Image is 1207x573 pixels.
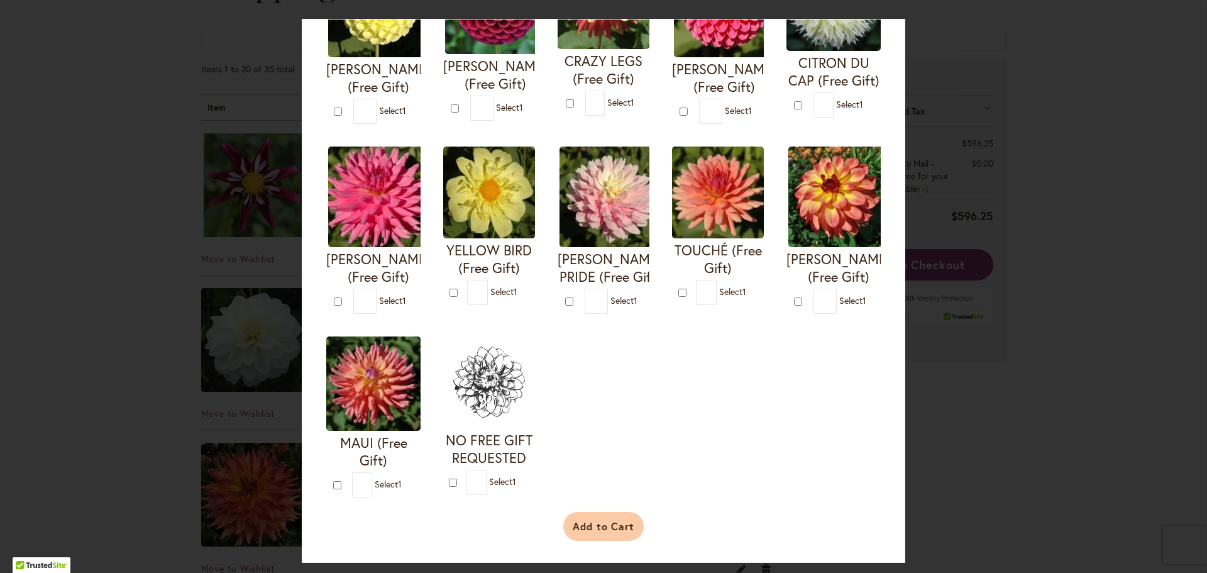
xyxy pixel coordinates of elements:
iframe: Launch Accessibility Center [9,528,45,564]
h4: [PERSON_NAME] (Free Gift) [326,250,431,286]
h4: [PERSON_NAME] (Free Gift) [443,57,548,92]
span: 1 [742,286,746,298]
span: Select [379,104,406,116]
img: YELLOW BIRD (Free Gift) [443,147,535,238]
h4: YELLOW BIRD (Free Gift) [443,242,535,277]
span: Select [489,476,516,487]
span: 1 [512,476,516,487]
h4: [PERSON_NAME] (Free Gift) [786,250,891,286]
h4: [PERSON_NAME] (Free Gift) [326,60,431,96]
h4: CITRON DU CAP (Free Gift) [786,54,881,89]
span: Select [607,96,634,108]
h4: MAUI (Free Gift) [326,434,421,469]
h4: [PERSON_NAME] (Free Gift) [672,60,776,96]
span: Select [839,294,866,306]
span: Select [610,294,637,306]
span: Select [375,478,402,490]
span: 1 [402,294,406,306]
img: NO FREE GIFT REQUESTED [443,337,535,428]
img: TOUCHÉ (Free Gift) [672,147,764,238]
span: 1 [514,286,517,298]
span: Select [496,101,523,113]
img: MAUI (Free Gift) [326,337,421,431]
span: 1 [863,294,866,306]
span: Select [719,286,746,298]
span: Select [725,104,752,116]
span: 1 [402,104,406,116]
img: CHILSON'S PRIDE (Free Gift) [559,147,660,247]
img: MAI TAI (Free Gift) [788,147,889,247]
span: 1 [631,96,634,108]
img: HERBERT SMITH (Free Gift) [328,147,429,247]
h4: TOUCHÉ (Free Gift) [672,242,764,277]
span: Select [379,294,406,306]
span: Select [836,98,863,110]
h4: NO FREE GIFT REQUESTED [443,431,535,467]
h4: [PERSON_NAME] PRIDE (Free Gift) [558,250,662,286]
h4: CRAZY LEGS (Free Gift) [558,52,649,87]
span: 1 [398,478,402,490]
span: 1 [859,98,863,110]
span: 1 [748,104,752,116]
span: Select [490,286,517,298]
span: 1 [634,294,637,306]
span: 1 [519,101,523,113]
button: Add to Cart [563,512,644,541]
